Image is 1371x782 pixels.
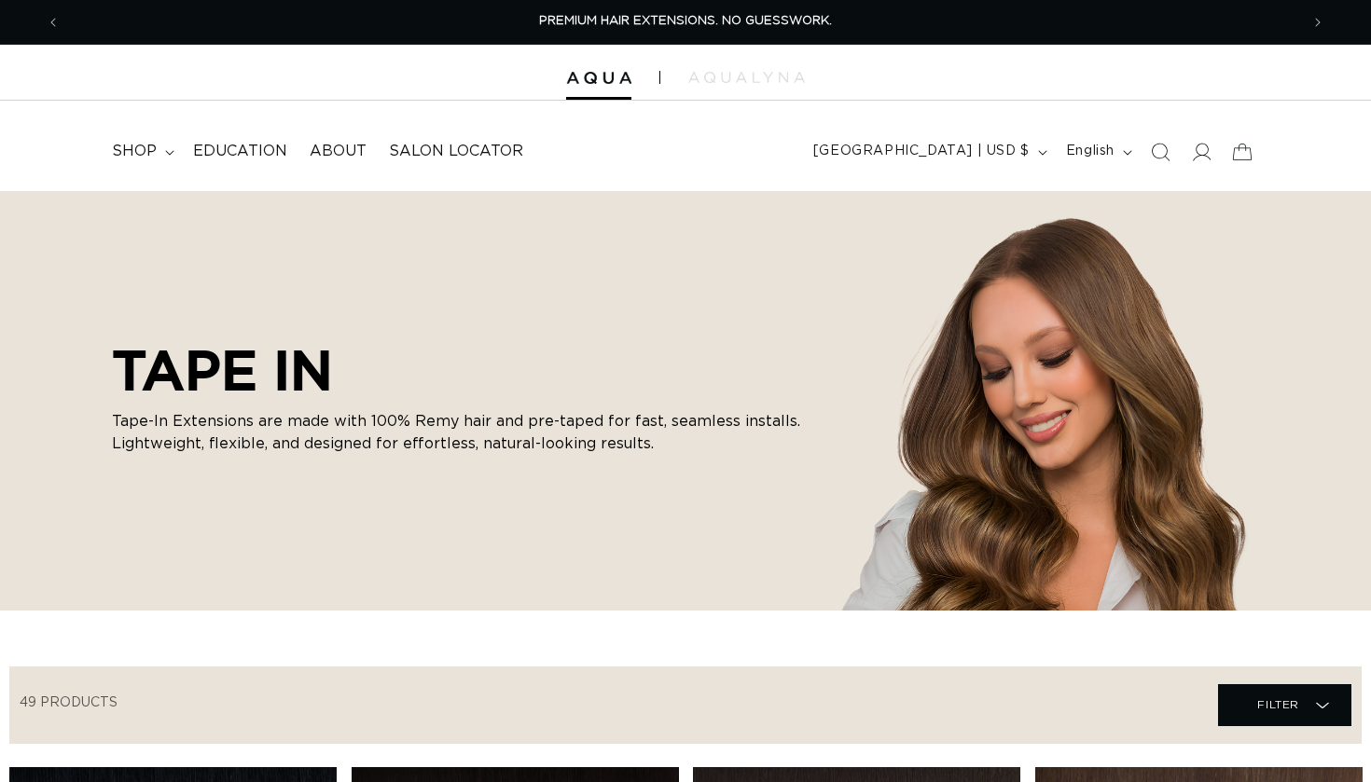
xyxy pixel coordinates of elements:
button: Next announcement [1297,5,1338,40]
h2: TAPE IN [112,337,821,403]
a: About [298,130,378,172]
span: shop [112,142,157,161]
a: Education [182,130,298,172]
span: Education [193,142,287,161]
p: Tape-In Extensions are made with 100% Remy hair and pre-taped for fast, seamless installs. Lightw... [112,410,821,455]
button: English [1055,134,1140,170]
span: Filter [1257,687,1299,722]
img: Aqua Hair Extensions [566,72,631,85]
span: PREMIUM HAIR EXTENSIONS. NO GUESSWORK. [539,15,832,27]
img: aqualyna.com [688,72,805,83]
a: Salon Locator [378,130,534,172]
button: [GEOGRAPHIC_DATA] | USD $ [802,134,1055,170]
span: About [310,142,367,161]
span: Salon Locator [389,142,523,161]
summary: Search [1140,131,1181,172]
summary: shop [101,130,182,172]
summary: Filter [1218,684,1351,726]
span: [GEOGRAPHIC_DATA] | USD $ [813,142,1030,161]
span: English [1066,142,1115,161]
button: Previous announcement [33,5,74,40]
span: 49 products [20,696,118,709]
